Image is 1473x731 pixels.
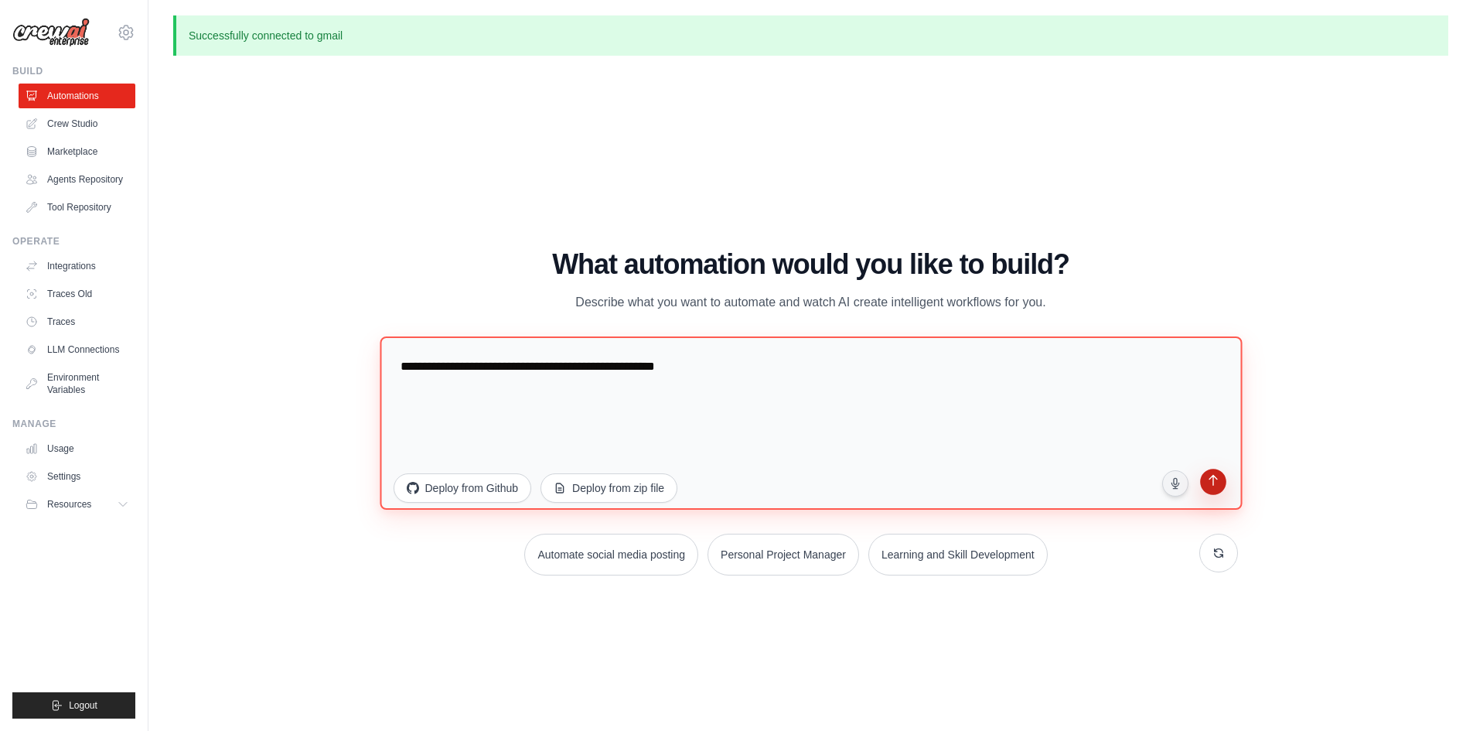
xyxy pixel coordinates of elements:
[540,473,677,503] button: Deploy from zip file
[19,282,135,306] a: Traces Old
[173,15,1448,56] p: Successfully connected to gmail
[868,534,1048,576] button: Learning and Skill Development
[19,84,135,108] a: Automations
[19,254,135,278] a: Integrations
[19,436,135,461] a: Usage
[47,498,91,511] span: Resources
[12,692,135,719] button: Logout
[394,473,532,503] button: Deploy from Github
[12,235,135,248] div: Operate
[19,464,135,489] a: Settings
[12,65,135,77] div: Build
[69,699,97,712] span: Logout
[19,365,135,402] a: Environment Variables
[12,18,90,47] img: Logo
[551,292,1071,313] p: Describe what you want to automate and watch AI create intelligent workflows for you.
[384,249,1238,280] h1: What automation would you like to build?
[524,534,698,576] button: Automate social media posting
[19,492,135,517] button: Resources
[19,309,135,334] a: Traces
[19,111,135,136] a: Crew Studio
[708,534,859,576] button: Personal Project Manager
[19,139,135,164] a: Marketplace
[19,167,135,192] a: Agents Repository
[19,337,135,362] a: LLM Connections
[1396,657,1473,731] iframe: Chat Widget
[12,418,135,430] div: Manage
[19,195,135,220] a: Tool Repository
